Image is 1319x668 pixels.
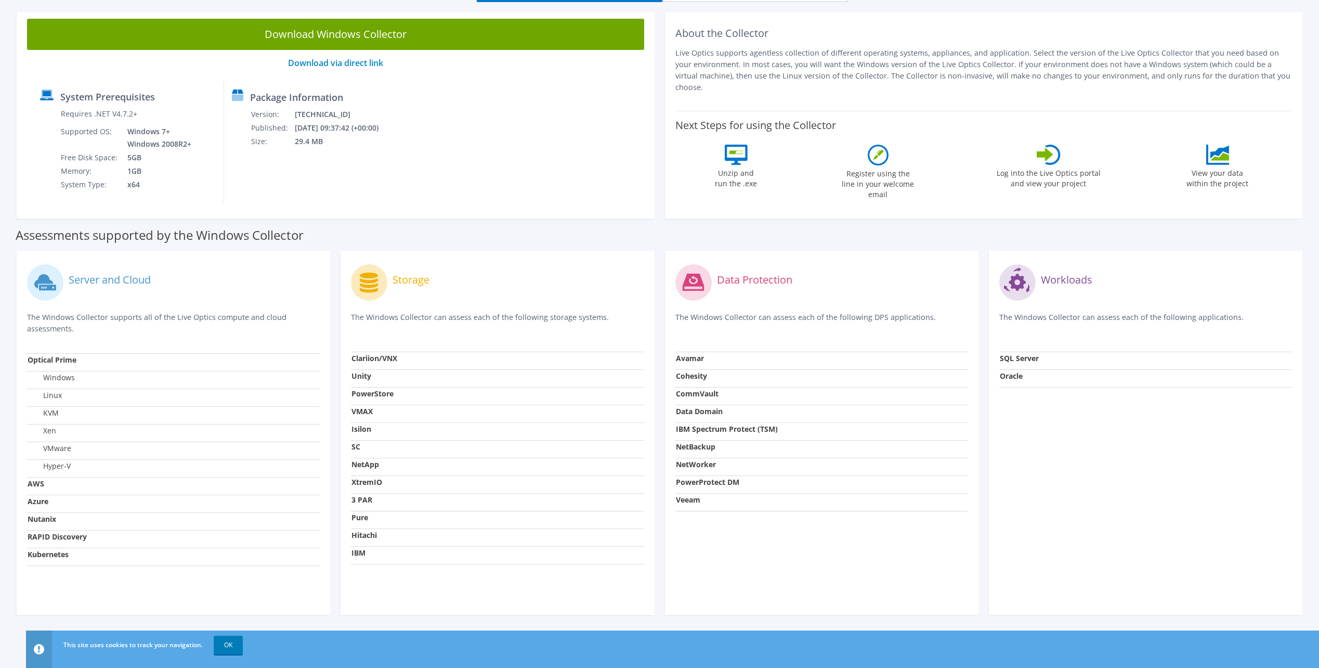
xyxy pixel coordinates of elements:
[996,165,1101,189] label: Log into the Live Optics portal and view your project
[1000,371,1023,381] strong: Oracle
[676,353,704,363] strong: Avamar
[1000,353,1039,363] strong: SQL Server
[839,165,917,200] label: Register using the line in your welcome email
[120,164,193,178] td: 1GB
[69,275,151,285] label: Server and Cloud
[351,312,644,333] p: The Windows Collector can assess each of the following storage systems.
[351,442,360,452] strong: SC
[675,312,968,333] p: The Windows Collector can assess each of the following DPS applications.
[675,27,1292,40] h2: About the Collector
[28,479,44,489] strong: AWS
[351,406,373,416] strong: VMAX
[250,92,343,102] label: Package Information
[60,151,120,164] td: Free Disk Space:
[675,47,1292,93] p: Live Optics supports agentless collection of different operating systems, appliances, and applica...
[675,119,836,132] label: Next Steps for using the Collector
[351,389,394,399] strong: PowerStore
[60,92,155,102] label: System Prerequisites
[676,371,707,381] strong: Cohesity
[351,530,377,540] strong: Hitachi
[60,125,120,151] td: Supported OS:
[16,230,304,240] label: Assessments supported by the Windows Collector
[351,495,372,505] strong: 3 PAR
[28,443,71,454] label: VMware
[676,442,715,452] strong: NetBackup
[28,514,56,524] strong: Nutanix
[28,496,48,506] strong: Azure
[351,548,365,558] strong: IBM
[676,477,739,487] strong: PowerProtect DM
[28,355,76,365] strong: Optical Prime
[676,459,716,469] strong: NetWorker
[676,424,778,434] strong: IBM Spectrum Protect (TSM)
[61,109,137,119] label: Requires .NET V4.7.2+
[28,426,56,436] label: Xen
[1041,275,1092,285] label: Workloads
[351,459,379,469] strong: NetApp
[393,275,429,285] label: Storage
[27,19,644,50] a: Download Windows Collector
[676,406,723,416] strong: Data Domain
[676,389,719,399] strong: CommVault
[251,121,294,135] td: Published:
[28,549,69,559] strong: Kubernetes
[999,312,1292,333] p: The Windows Collector can assess each of the following applications.
[214,636,243,654] a: OK
[351,512,368,522] strong: Pure
[288,57,383,69] a: Download via direct link
[1180,165,1255,189] label: View your data within the project
[28,372,75,383] label: Windows
[294,108,392,121] td: [TECHNICAL_ID]
[28,532,87,542] strong: RAPID Discovery
[294,121,392,135] td: [DATE] 09:37:42 (+00:00)
[28,461,71,471] label: Hyper-V
[676,495,700,505] strong: Veeam
[28,390,62,401] label: Linux
[251,135,294,148] td: Size:
[120,125,193,151] td: Windows 7+ Windows 2008R2+
[120,178,193,191] td: x64
[351,477,382,487] strong: XtremIO
[60,164,120,178] td: Memory:
[27,312,320,335] p: The Windows Collector supports all of the Live Optics compute and cloud assessments.
[120,151,193,164] td: 5GB
[351,371,371,381] strong: Unity
[63,640,203,649] span: This site uses cookies to track your navigation.
[28,408,59,418] label: KVM
[351,424,371,434] strong: Isilon
[351,353,397,363] strong: Clariion/VNX
[712,165,760,189] label: Unzip and run the .exe
[717,275,792,285] label: Data Protection
[294,135,392,148] td: 29.4 MB
[251,108,294,121] td: Version:
[60,178,120,191] td: System Type:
